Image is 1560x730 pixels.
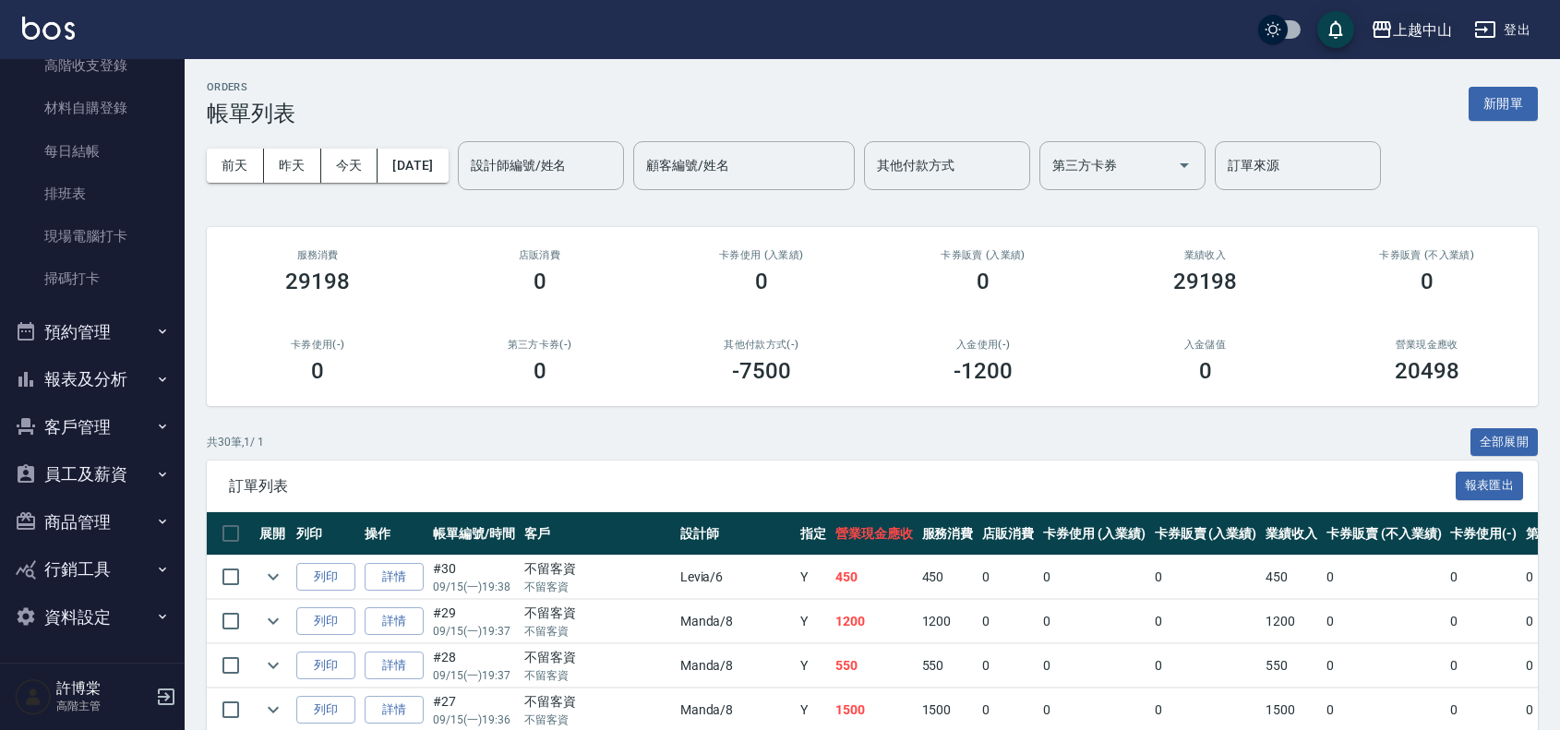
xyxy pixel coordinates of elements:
button: 報表及分析 [7,355,177,403]
th: 卡券使用 (入業績) [1038,512,1150,556]
td: 0 [1150,556,1262,599]
a: 每日結帳 [7,130,177,173]
button: expand row [259,607,287,635]
td: 0 [1446,556,1521,599]
td: 0 [1038,644,1150,688]
th: 卡券使用(-) [1446,512,1521,556]
button: save [1317,11,1354,48]
h2: 卡券使用(-) [229,339,406,351]
div: 不留客資 [524,648,671,667]
button: 昨天 [264,149,321,183]
td: Y [796,600,831,643]
td: Levia /6 [676,556,796,599]
button: 預約管理 [7,308,177,356]
button: 資料設定 [7,593,177,641]
td: 550 [831,644,918,688]
p: 09/15 (一) 19:38 [433,579,515,595]
h2: 第三方卡券(-) [450,339,628,351]
h2: 入金儲值 [1116,339,1293,351]
button: 登出 [1467,13,1538,47]
td: 450 [1261,556,1322,599]
div: 不留客資 [524,604,671,623]
th: 列印 [292,512,360,556]
td: #29 [428,600,520,643]
a: 報表匯出 [1456,476,1524,494]
p: 09/15 (一) 19:36 [433,712,515,728]
h2: 卡券販賣 (入業績) [894,249,1072,261]
a: 詳情 [365,607,424,636]
td: 0 [1150,600,1262,643]
th: 客戶 [520,512,676,556]
div: 上越中山 [1393,18,1452,42]
a: 新開單 [1469,94,1538,112]
h3: 0 [755,269,768,294]
td: 550 [1261,644,1322,688]
button: 前天 [207,149,264,183]
td: 0 [1150,644,1262,688]
td: 0 [1038,556,1150,599]
td: Y [796,556,831,599]
h2: 卡券使用 (入業績) [673,249,850,261]
td: 0 [1446,644,1521,688]
a: 詳情 [365,563,424,592]
th: 服務消費 [918,512,978,556]
td: 0 [978,644,1038,688]
th: 設計師 [676,512,796,556]
h3: 0 [1199,358,1212,384]
button: expand row [259,696,287,724]
th: 營業現金應收 [831,512,918,556]
button: 員工及薪資 [7,450,177,498]
a: 排班表 [7,173,177,215]
button: 列印 [296,563,355,592]
h2: 其他付款方式(-) [673,339,850,351]
a: 材料自購登錄 [7,87,177,129]
button: 上越中山 [1363,11,1459,49]
td: #30 [428,556,520,599]
div: 不留客資 [524,692,671,712]
th: 操作 [360,512,428,556]
td: 1200 [831,600,918,643]
h2: 卡券販賣 (不入業績) [1338,249,1516,261]
button: 新開單 [1469,87,1538,121]
button: 列印 [296,607,355,636]
button: 行銷工具 [7,545,177,593]
p: 高階主管 [56,698,150,714]
td: 0 [1322,556,1446,599]
h3: 29198 [285,269,350,294]
th: 卡券販賣 (不入業績) [1322,512,1446,556]
h2: 店販消費 [450,249,628,261]
img: Logo [22,17,75,40]
a: 掃碼打卡 [7,257,177,300]
p: 共 30 筆, 1 / 1 [207,434,264,450]
h3: 29198 [1173,269,1238,294]
th: 店販消費 [978,512,1038,556]
td: 0 [978,556,1038,599]
h2: 營業現金應收 [1338,339,1516,351]
h3: 服務消費 [229,249,406,261]
h3: 20498 [1395,358,1459,384]
td: 450 [918,556,978,599]
button: 列印 [296,696,355,724]
span: 訂單列表 [229,477,1456,496]
h5: 許博棠 [56,679,150,698]
h3: -7500 [732,358,791,384]
button: 客戶管理 [7,403,177,451]
td: 0 [1038,600,1150,643]
h3: 0 [311,358,324,384]
button: [DATE] [378,149,448,183]
th: 展開 [255,512,292,556]
td: Manda /8 [676,644,796,688]
button: 列印 [296,652,355,680]
a: 詳情 [365,652,424,680]
th: 業績收入 [1261,512,1322,556]
td: 0 [1322,644,1446,688]
td: 1200 [918,600,978,643]
h2: 業績收入 [1116,249,1293,261]
div: 不留客資 [524,559,671,579]
h3: -1200 [954,358,1013,384]
h2: 入金使用(-) [894,339,1072,351]
th: 卡券販賣 (入業績) [1150,512,1262,556]
td: Y [796,644,831,688]
p: 09/15 (一) 19:37 [433,667,515,684]
td: 450 [831,556,918,599]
